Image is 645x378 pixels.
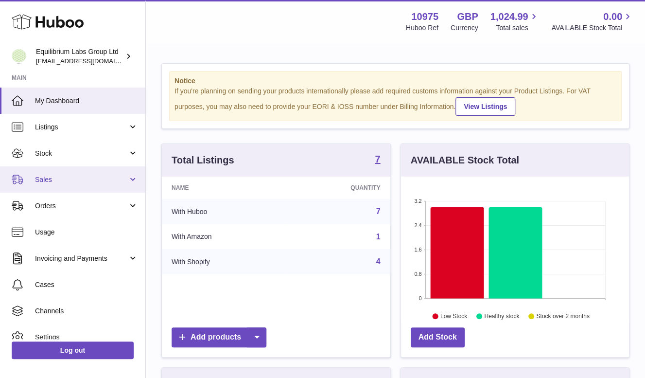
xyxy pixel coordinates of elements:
[411,154,519,167] h3: AVAILABLE Stock Total
[35,175,128,184] span: Sales
[551,23,633,33] span: AVAILABLE Stock Total
[35,306,138,316] span: Channels
[411,10,438,23] strong: 10975
[406,23,438,33] div: Huboo Ref
[36,57,143,65] span: [EMAIL_ADDRESS][DOMAIN_NAME]
[376,233,381,241] a: 1
[35,280,138,289] span: Cases
[172,154,234,167] h3: Total Listings
[484,313,520,320] text: Healthy stock
[172,327,266,347] a: Add products
[35,123,128,132] span: Listings
[414,198,421,204] text: 3.2
[35,333,138,342] span: Settings
[35,254,128,263] span: Invoicing and Payments
[603,10,622,23] span: 0.00
[174,76,616,86] strong: Notice
[414,271,421,277] text: 0.8
[411,327,465,347] a: Add Stock
[490,10,528,23] span: 1,024.99
[287,177,390,199] th: Quantity
[414,247,421,252] text: 1.6
[496,23,539,33] span: Total sales
[451,23,478,33] div: Currency
[414,222,421,228] text: 2.4
[455,97,515,116] a: View Listings
[418,295,421,301] text: 0
[36,47,123,66] div: Equilibrium Labs Group Ltd
[440,313,467,320] text: Low Stock
[162,199,287,224] td: With Huboo
[375,154,380,166] a: 7
[35,228,138,237] span: Usage
[12,342,134,359] a: Log out
[375,154,380,164] strong: 7
[376,207,381,216] a: 7
[35,149,128,158] span: Stock
[162,249,287,274] td: With Shopify
[457,10,478,23] strong: GBP
[551,10,633,33] a: 0.00 AVAILABLE Stock Total
[536,313,589,320] text: Stock over 2 months
[12,49,26,64] img: huboo@equilibriumlabs.com
[162,177,287,199] th: Name
[35,201,128,211] span: Orders
[35,96,138,106] span: My Dashboard
[174,87,616,116] div: If you're planning on sending your products internationally please add required customs informati...
[490,10,540,33] a: 1,024.99 Total sales
[162,224,287,250] td: With Amazon
[376,257,381,266] a: 4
